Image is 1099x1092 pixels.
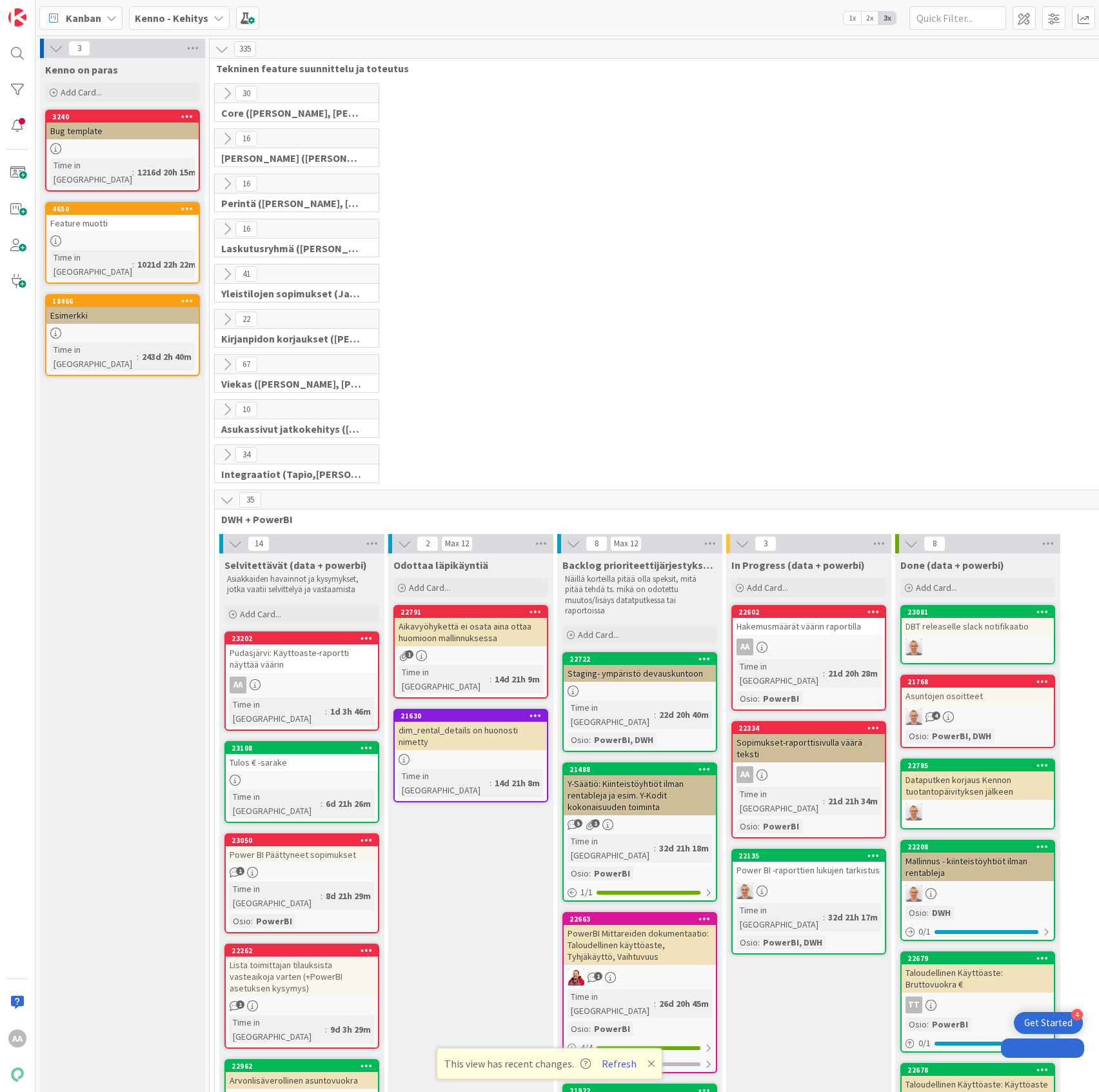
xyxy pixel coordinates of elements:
span: 67 [235,357,257,372]
span: : [654,841,656,855]
div: 22722Staging- ympäristö devauskuntoon [564,653,716,682]
span: 16 [235,131,257,146]
div: 1216d 20h 15m [134,165,199,179]
div: 22135Power BI -raporttien lukujen tarkistus [733,850,885,879]
span: : [137,350,139,364]
div: 14d 21h 9m [491,672,543,686]
div: Taloudellinen Käyttöaste: Bruttovuokra € [902,964,1054,993]
div: PowerBI [253,914,295,928]
span: Halti (Sebastian, VilleH, Riikka, Antti, MikkoV, PetriH, PetriM) [221,152,362,164]
div: AA [733,639,885,655]
div: 22663 [564,913,716,925]
span: 1 [405,650,413,659]
div: 22334Sopimukset-raporttisivulla väärä teksti [733,722,885,762]
div: 9d 3h 29m [327,1022,374,1037]
span: : [654,708,656,722]
div: 21768 [902,676,1054,688]
div: PowerBI [591,866,633,880]
a: 18466EsimerkkiTime in [GEOGRAPHIC_DATA]:243d 2h 40m [45,294,200,376]
div: 22663 [569,915,716,924]
span: This view has recent changes. [444,1056,591,1071]
div: 0/1 [902,1035,1054,1051]
a: 22135Power BI -raporttien lukujen tarkistusPMTime in [GEOGRAPHIC_DATA]:32d 21h 17mOsio:PowerBI, DWH [731,849,886,955]
span: : [132,257,134,272]
span: : [823,666,825,680]
div: 22208 [902,841,1054,853]
div: Tulos € -sarake [226,754,378,771]
span: : [325,704,327,719]
span: Perintä (Jaakko, PetriH, MikkoV, Pasi) [221,197,362,210]
span: 30 [235,86,257,101]
div: TT [906,997,922,1013]
div: Time in [GEOGRAPHIC_DATA] [230,697,325,726]
span: Kirjanpidon korjaukset (Jussi, JaakkoHä) [221,332,362,345]
div: dim_rental_details on huonosti nimetty [395,722,547,750]
div: 22208Mallinnus - kiinteistöyhtiöt ilman rentableja [902,841,1054,881]
div: Time in [GEOGRAPHIC_DATA] [568,989,654,1018]
div: Max 12 [614,541,638,547]
img: PM [906,708,922,725]
img: Visit kanbanzone.com [8,8,26,26]
div: 22262Lista toimittajan tilauksista vasteaikoja varten (+PowerBI asetuksen kysymys) [226,945,378,997]
div: 22678 [902,1064,1054,1076]
div: Time in [GEOGRAPHIC_DATA] [50,158,132,186]
div: Time in [GEOGRAPHIC_DATA] [737,903,823,931]
div: 23081DBT releaselle slack notifikaatio [902,606,1054,635]
div: 22962 [226,1060,378,1072]
span: Asukassivut jatkokehitys (Rasmus, TommiH, Bella) [221,422,362,435]
div: 4650 [52,204,199,213]
span: 1 [594,972,602,980]
div: Osio [568,1022,589,1036]
img: PM [737,882,753,899]
span: Core (Pasi, Jussi, JaakkoHä, Jyri, Leo, MikkoK, Väinö, MattiH) [221,106,362,119]
div: Time in [GEOGRAPHIC_DATA] [568,834,654,862]
span: Add Card... [747,582,788,593]
div: 4650 [46,203,199,215]
div: 22791 [401,608,547,617]
img: JS [568,969,584,986]
div: Osio [906,1017,927,1031]
span: : [490,672,491,686]
div: Aikavyöhykettä ei osata aina ottaa huomioon mallinnuksessa [395,618,547,646]
span: 0 / 1 [918,925,931,938]
span: 35 [239,492,261,508]
span: : [325,1022,327,1037]
span: : [132,165,134,179]
div: JS [564,969,716,986]
span: : [927,906,929,920]
div: 22d 20h 40m [656,708,712,722]
div: Osio [568,866,589,880]
div: 22785Dataputken korjaus Kennon tuotantopäivityksen jälkeen [902,760,1054,800]
div: 3240 [46,111,199,123]
input: Quick Filter... [909,6,1006,30]
span: Add Card... [61,86,102,98]
a: 22262Lista toimittajan tilauksista vasteaikoja varten (+PowerBI asetuksen kysymys)Time in [GEOGRA... [224,944,379,1049]
a: 22208Mallinnus - kiinteistöyhtiöt ilman rentablejaPMOsio:DWH0/1 [900,840,1055,941]
div: 23081 [902,606,1054,618]
a: 23050Power BI Päättyneet sopimuksetTime in [GEOGRAPHIC_DATA]:8d 21h 29mOsio:PowerBI [224,833,379,933]
div: PowerBI, DWH [591,733,657,747]
div: 3240Bug template [46,111,199,139]
div: Open Get Started checklist, remaining modules: 4 [1014,1012,1083,1034]
a: 22679Taloudellinen Käyttöaste: Bruttovuokra €TTOsio:PowerBI0/1 [900,951,1055,1053]
span: 2 [417,536,439,551]
span: Kanban [66,10,101,26]
div: AA [226,677,378,693]
div: Time in [GEOGRAPHIC_DATA] [399,769,490,797]
span: Yleistilojen sopimukset (Jaakko, VilleP, TommiL, Simo) [221,287,362,300]
a: 22602Hakemusmäärät väärin raportillaAATime in [GEOGRAPHIC_DATA]:21d 20h 28mOsio:PowerBI [731,605,886,711]
div: 22962Arvonlisäverollinen asuntovuokra [226,1060,378,1089]
div: 21488Y-Säätiö: Kiinteistöyhtiöt ilman rentableja ja esim. Y-Kodit kokonaisuuden toiminta [564,764,716,815]
div: PowerBI [760,819,802,833]
div: 22785 [902,760,1054,771]
div: 22334 [738,724,885,733]
div: 243d 2h 40m [139,350,195,364]
span: : [321,797,322,811]
div: Osio [906,729,927,743]
div: Y-Säätiö: Kiinteistöyhtiöt ilman rentableja ja esim. Y-Kodit kokonaisuuden toiminta [564,775,716,815]
span: 3 [68,41,90,56]
div: 22678 [907,1066,1054,1075]
div: 22602 [733,606,885,618]
div: 23108 [226,742,378,754]
div: 21768Asuntojen osoitteet [902,676,1054,704]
